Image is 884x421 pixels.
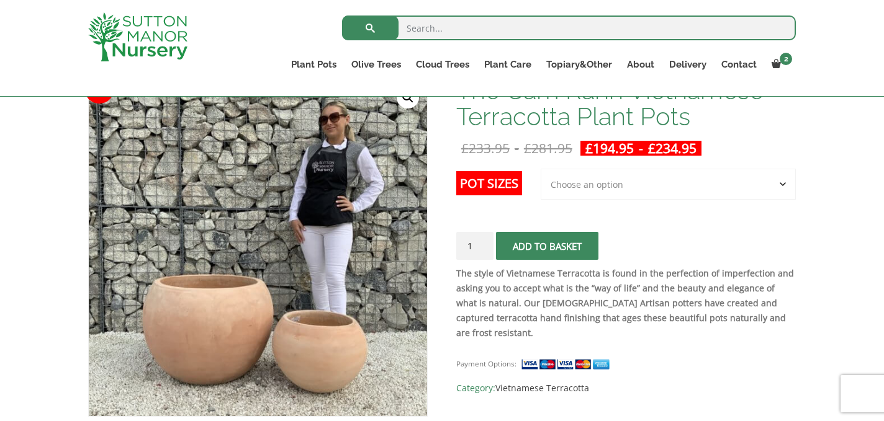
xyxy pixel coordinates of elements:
[580,141,701,156] ins: -
[456,267,794,339] strong: The style of Vietnamese Terracotta is found in the perfection of imperfection and asking you to a...
[648,140,697,157] bdi: 234.95
[714,56,764,73] a: Contact
[524,140,572,157] bdi: 281.95
[456,359,516,368] small: Payment Options:
[461,140,510,157] bdi: 233.95
[344,56,408,73] a: Olive Trees
[496,232,598,260] button: Add to basket
[764,56,796,73] a: 2
[585,140,593,157] span: £
[88,12,187,61] img: logo
[495,382,589,394] a: Vietnamese Terracotta
[456,232,494,260] input: Product quantity
[524,140,531,157] span: £
[284,56,344,73] a: Plant Pots
[461,140,469,157] span: £
[408,56,477,73] a: Cloud Trees
[539,56,620,73] a: Topiary&Other
[456,78,796,130] h1: The Cam Ranh Vietnamese Terracotta Plant Pots
[780,53,792,65] span: 2
[585,140,634,157] bdi: 194.95
[620,56,662,73] a: About
[521,358,614,371] img: payment supported
[342,16,796,40] input: Search...
[456,171,522,195] label: Pot Sizes
[648,140,656,157] span: £
[456,141,577,156] del: -
[397,86,419,109] a: View full-screen image gallery
[477,56,539,73] a: Plant Care
[662,56,714,73] a: Delivery
[456,381,796,396] span: Category:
